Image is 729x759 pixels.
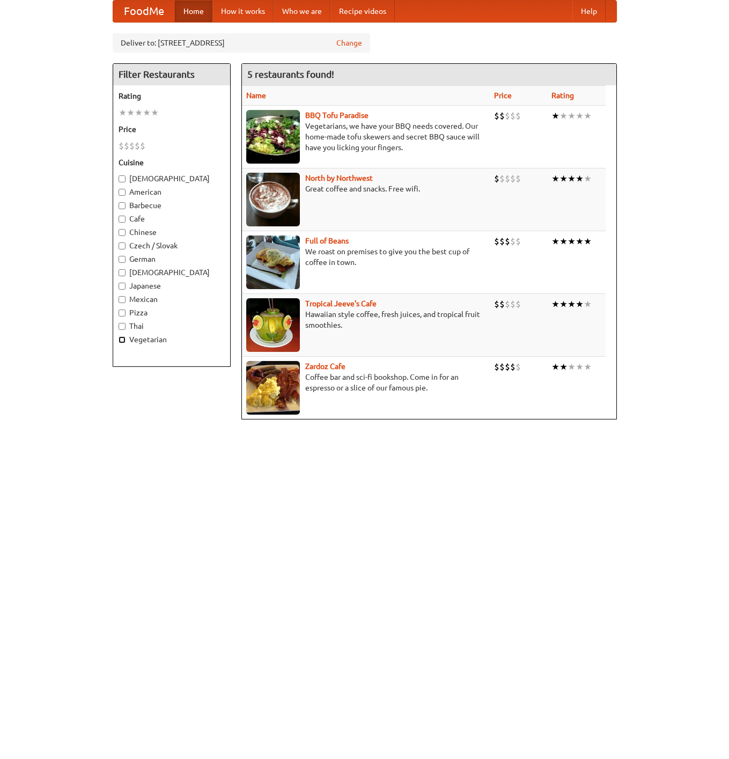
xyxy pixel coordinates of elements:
li: ★ [576,361,584,373]
li: $ [510,173,516,185]
li: ★ [559,173,568,185]
li: $ [494,298,499,310]
li: ★ [559,235,568,247]
a: Help [572,1,606,22]
li: ★ [568,173,576,185]
b: Tropical Jeeve's Cafe [305,299,377,308]
img: tofuparadise.jpg [246,110,300,164]
li: $ [510,110,516,122]
img: north.jpg [246,173,300,226]
h4: Filter Restaurants [113,64,230,85]
input: American [119,189,126,196]
label: American [119,187,225,197]
li: $ [124,140,129,152]
li: ★ [584,298,592,310]
a: Recipe videos [330,1,395,22]
div: Deliver to: [STREET_ADDRESS] [113,33,370,53]
input: Czech / Slovak [119,242,126,249]
li: ★ [568,298,576,310]
li: ★ [576,173,584,185]
li: $ [129,140,135,152]
li: $ [510,361,516,373]
li: ★ [151,107,159,119]
li: ★ [551,110,559,122]
input: Vegetarian [119,336,126,343]
ng-pluralize: 5 restaurants found! [247,69,334,79]
li: ★ [576,298,584,310]
li: $ [499,235,505,247]
li: ★ [135,107,143,119]
label: [DEMOGRAPHIC_DATA] [119,173,225,184]
input: Mexican [119,296,126,303]
a: FoodMe [113,1,175,22]
li: $ [499,173,505,185]
li: $ [516,235,521,247]
li: $ [510,235,516,247]
a: Change [336,38,362,48]
li: $ [516,110,521,122]
li: ★ [584,173,592,185]
li: $ [505,235,510,247]
a: North by Northwest [305,174,373,182]
input: Chinese [119,229,126,236]
li: $ [494,235,499,247]
a: Full of Beans [305,237,349,245]
li: ★ [576,235,584,247]
li: $ [510,298,516,310]
p: We roast on premises to give you the best cup of coffee in town. [246,246,485,268]
a: Name [246,91,266,100]
li: ★ [576,110,584,122]
label: German [119,254,225,264]
a: Zardoz Cafe [305,362,345,371]
a: Who we are [274,1,330,22]
input: [DEMOGRAPHIC_DATA] [119,175,126,182]
li: ★ [551,298,559,310]
input: Thai [119,323,126,330]
li: ★ [559,298,568,310]
a: How it works [212,1,274,22]
label: Vegetarian [119,334,225,345]
h5: Price [119,124,225,135]
li: $ [505,298,510,310]
input: German [119,256,126,263]
li: $ [516,361,521,373]
li: $ [499,110,505,122]
p: Great coffee and snacks. Free wifi. [246,183,485,194]
li: ★ [127,107,135,119]
img: jeeves.jpg [246,298,300,352]
li: $ [516,298,521,310]
p: Hawaiian style coffee, fresh juices, and tropical fruit smoothies. [246,309,485,330]
a: Rating [551,91,574,100]
li: ★ [559,361,568,373]
p: Vegetarians, we have your BBQ needs covered. Our home-made tofu skewers and secret BBQ sauce will... [246,121,485,153]
img: zardoz.jpg [246,361,300,415]
li: $ [494,173,499,185]
li: $ [505,361,510,373]
input: Pizza [119,310,126,316]
li: $ [140,140,145,152]
input: Japanese [119,283,126,290]
li: $ [505,173,510,185]
label: Pizza [119,307,225,318]
input: [DEMOGRAPHIC_DATA] [119,269,126,276]
h5: Rating [119,91,225,101]
a: Home [175,1,212,22]
li: ★ [551,173,559,185]
li: $ [499,361,505,373]
li: ★ [559,110,568,122]
li: $ [499,298,505,310]
li: $ [494,361,499,373]
h5: Cuisine [119,157,225,168]
input: Cafe [119,216,126,223]
li: ★ [584,110,592,122]
li: $ [119,140,124,152]
li: ★ [568,235,576,247]
li: $ [135,140,140,152]
li: ★ [143,107,151,119]
li: ★ [584,235,592,247]
img: beans.jpg [246,235,300,289]
li: ★ [568,110,576,122]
